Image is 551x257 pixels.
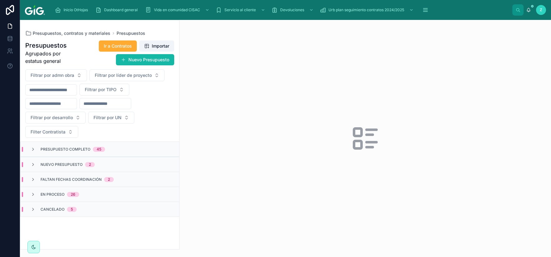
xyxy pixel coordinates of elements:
a: Vida en comunidad CISAC [143,4,213,16]
div: 26 [71,192,75,197]
span: Dashboard general [104,7,138,12]
button: Select Button [25,112,86,124]
button: Select Button [88,112,134,124]
span: Vida en comunidad CISAC [154,7,200,12]
span: Filter Contratista [31,129,65,135]
a: Inicio OtHojas [53,4,92,16]
span: Cancelado [41,207,65,212]
a: Presupuestos, contratos y materiales [25,30,110,36]
div: 2 [108,177,110,182]
a: Devoluciones [270,4,317,16]
a: Urb plan seguimiento contratos 2024/2025 [318,4,417,16]
span: Presupuesto Completo [41,147,90,152]
button: Ir a Contratos [99,40,137,52]
button: Select Button [89,69,165,81]
span: Inicio OtHojas [64,7,88,12]
span: Servicio al cliente [224,7,256,12]
span: Filtrar por UN [93,114,122,121]
a: Dashboard general [93,4,142,16]
span: Urb plan seguimiento contratos 2024/2025 [328,7,404,12]
button: Nuevo Presupuesto [116,54,174,65]
a: Servicio al cliente [214,4,268,16]
span: Faltan fechas coordinación [41,177,102,182]
span: Nuevo presupuesto [41,162,83,167]
span: Ir a Contratos [104,43,132,49]
img: App logo [25,5,45,15]
h1: Presupuestos [25,41,75,50]
div: 2 [89,162,91,167]
span: Filtrar por líder de proyecto [95,72,152,78]
div: 45 [97,147,101,152]
span: Filtrar por admn obra [31,72,74,78]
span: Filtrar por TIPO [85,86,117,93]
button: Importar [139,40,174,52]
span: Filtrar por desarrollo [31,114,73,121]
span: En proceso [41,192,65,197]
span: Devoluciones [280,7,304,12]
span: Presupuestos, contratos y materiales [33,30,110,36]
span: Z [540,7,542,12]
span: Agrupados por estatus general [25,50,75,65]
span: Importar [152,43,169,49]
a: Presupuestos [117,30,145,36]
button: Select Button [25,126,78,138]
button: Select Button [79,84,129,96]
div: scrollable content [50,3,512,17]
button: Select Button [25,69,87,81]
div: 5 [71,207,73,212]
